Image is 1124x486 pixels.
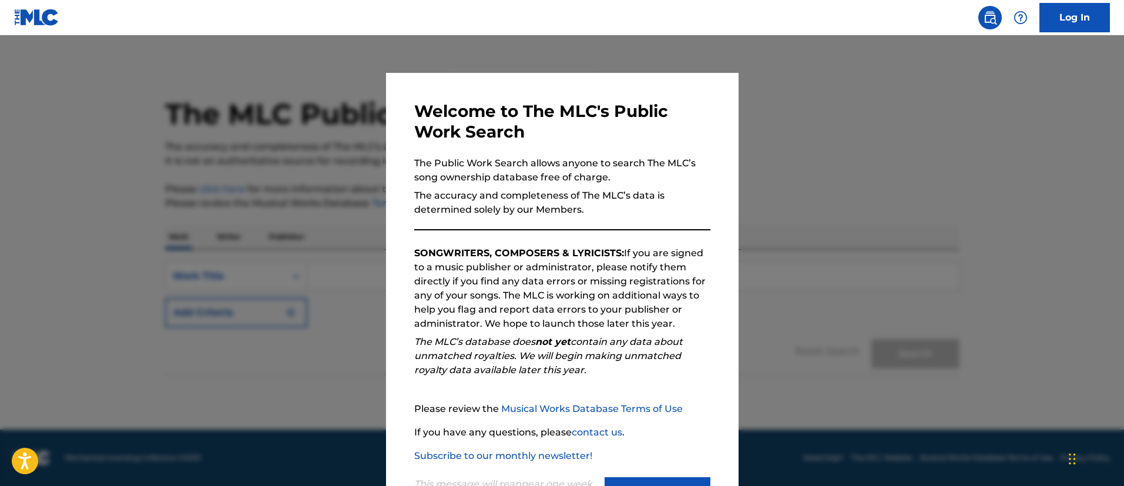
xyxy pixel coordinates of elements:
[501,403,683,414] a: Musical Works Database Terms of Use
[414,189,710,217] p: The accuracy and completeness of The MLC’s data is determined solely by our Members.
[414,247,624,259] strong: SONGWRITERS, COMPOSERS & LYRICISTS:
[978,6,1002,29] a: Public Search
[414,425,710,440] p: If you have any questions, please .
[414,101,710,142] h3: Welcome to The MLC's Public Work Search
[572,427,622,438] a: contact us
[414,336,683,376] em: The MLC’s database does contain any data about unmatched royalties. We will begin making unmatche...
[1065,430,1124,486] iframe: Chat Widget
[983,11,997,25] img: search
[535,336,571,347] strong: not yet
[1014,11,1028,25] img: help
[1039,3,1110,32] a: Log In
[1009,6,1032,29] div: Help
[414,246,710,331] p: If you are signed to a music publisher or administrator, please notify them directly if you find ...
[414,402,710,416] p: Please review the
[414,156,710,185] p: The Public Work Search allows anyone to search The MLC’s song ownership database free of charge.
[1069,441,1076,477] div: Drag
[414,450,592,461] a: Subscribe to our monthly newsletter!
[14,9,59,26] img: MLC Logo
